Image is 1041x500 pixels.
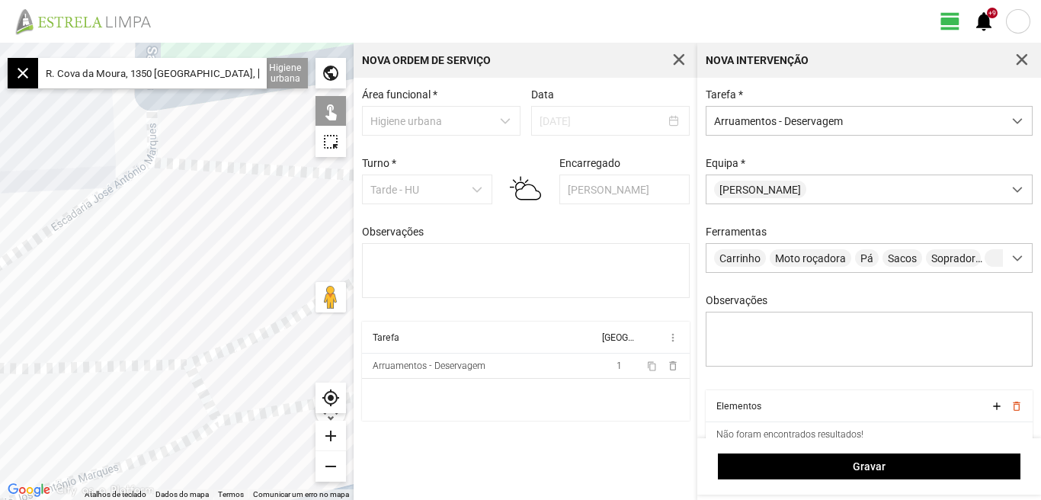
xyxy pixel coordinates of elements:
button: Gravar [718,454,1020,479]
div: Higiene urbana [263,58,308,88]
div: close [8,58,38,88]
div: Tarefa [373,332,399,343]
div: remove [316,451,346,482]
span: Soprador [926,249,981,267]
div: public [316,58,346,88]
img: file [11,8,168,35]
span: 1 [617,361,622,371]
div: Não foram encontrados resultados! [716,429,863,440]
span: delete_outline [667,360,679,372]
div: Arruamentos - Deservagem [373,361,485,371]
div: add [316,421,346,451]
div: Elementos [716,401,761,412]
div: dropdown trigger [1003,107,1033,135]
button: Arraste o Pegman para o mapa para abrir o Street View [316,282,346,312]
div: highlight_alt [316,127,346,157]
div: touch_app [316,96,346,127]
button: content_copy [647,360,659,372]
img: 03d.svg [510,172,541,204]
label: Turno * [362,157,396,169]
a: Comunicar um erro no mapa [253,490,349,498]
button: add [990,400,1002,412]
a: Termos (abre num novo separador) [218,490,244,498]
label: Ferramentas [706,226,767,238]
label: Observações [362,226,424,238]
span: Arruamentos - Deservagem [706,107,1003,135]
label: Data [531,88,554,101]
span: Gravar [726,460,1013,473]
img: Google [4,480,54,500]
span: content_copy [647,361,657,371]
label: Equipa * [706,157,745,169]
span: notifications [972,10,995,33]
span: view_day [939,10,962,33]
div: Nova Ordem de Serviço [362,55,491,66]
label: Observações [706,294,767,306]
span: Sacos [882,249,922,267]
button: delete_outline [1010,400,1022,412]
span: [PERSON_NAME] [714,181,806,198]
label: Tarefa * [706,88,743,101]
label: Encarregado [559,157,620,169]
span: more_vert [667,332,679,344]
span: Pá [855,249,879,267]
label: Área funcional * [362,88,437,101]
div: my_location [316,383,346,413]
div: +9 [987,8,998,18]
input: Pesquise por local [38,58,267,88]
a: Abrir esta área no Google Maps (abre uma nova janela) [4,480,54,500]
span: Carrinho [714,249,766,267]
button: Dados do mapa [155,489,209,500]
div: [GEOGRAPHIC_DATA] [602,332,634,343]
span: Moto roçadora [770,249,851,267]
div: Nova intervenção [706,55,809,66]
